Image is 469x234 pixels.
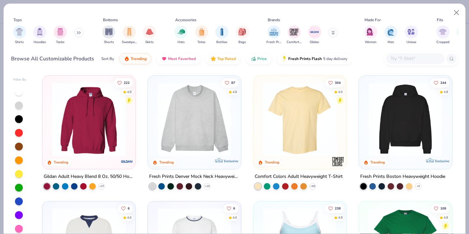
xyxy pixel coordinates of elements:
div: filter for Tanks [54,25,67,45]
img: Totes Image [198,28,205,36]
span: Shorts [104,40,114,45]
span: Exclusive [435,159,449,163]
span: Gildan [310,40,319,45]
img: Bottles Image [218,28,225,36]
span: 5 day delivery [323,55,347,63]
span: Fresh Prints [266,40,281,45]
span: Shirts [15,40,24,45]
div: filter for Gildan [308,25,321,45]
div: Fits [437,17,443,23]
img: most_fav.gif [162,56,167,61]
span: Price [257,56,267,61]
button: Fresh Prints Flash5 day delivery [277,53,352,64]
span: Exclusive [224,159,238,163]
span: 304 [335,81,341,84]
span: Bottles [216,40,227,45]
span: Hats [178,40,185,45]
img: f5d85501-0dbb-4ee4-b115-c08fa3845d83 [154,82,234,156]
img: Tanks Image [57,28,64,36]
img: Men Image [387,28,394,36]
span: Men [388,40,394,45]
div: filter for Fresh Prints [266,25,281,45]
div: Sort By [101,56,114,62]
img: Shorts Image [105,28,113,36]
div: filter for Shorts [102,25,115,45]
img: Women Image [367,28,374,36]
button: Like [223,204,238,213]
span: 244 [440,81,446,84]
div: 4.6 [233,215,237,220]
span: Unisex [406,40,416,45]
span: Tanks [56,40,64,45]
span: + 10 [205,184,210,188]
img: Shirts Image [16,28,23,36]
img: Sweatpants Image [126,28,133,36]
div: Brands [268,17,280,23]
img: Hoodies Image [36,28,43,36]
img: Unisex Image [407,28,415,36]
button: filter button [175,25,188,45]
div: 4.9 [338,89,343,94]
div: filter for Shirts [13,25,26,45]
img: e55d29c3-c55d-459c-bfd9-9b1c499ab3c6 [340,82,420,156]
span: Skirts [145,40,154,45]
div: filter for Comfort Colors [287,25,302,45]
div: filter for Bags [236,25,249,45]
img: Hats Image [178,28,185,36]
span: 238 [335,207,341,210]
span: Top Rated [217,56,236,61]
button: filter button [215,25,228,45]
div: 4.8 [338,215,343,220]
div: filter for Cropped [436,25,449,45]
div: Filter By [13,77,26,82]
button: Most Favorited [157,53,201,64]
button: filter button [54,25,67,45]
button: filter button [405,25,418,45]
div: 4.8 [444,215,448,220]
span: Totes [197,40,206,45]
img: a90f7c54-8796-4cb2-9d6e-4e9644cfe0fe [234,82,315,156]
span: 109 [440,207,446,210]
img: Comfort Colors Image [289,27,299,37]
button: filter button [122,25,137,45]
span: Trending [131,56,147,61]
span: + 37 [99,184,104,188]
button: filter button [13,25,26,45]
span: 87 [231,81,235,84]
button: Close [450,7,463,19]
img: trending.gif [124,56,129,61]
span: 6 [128,207,130,210]
div: filter for Women [364,25,377,45]
button: filter button [436,25,449,45]
button: filter button [102,25,115,45]
button: filter button [364,25,377,45]
button: filter button [33,25,46,45]
button: Like [431,204,449,213]
span: + 60 [310,184,315,188]
button: filter button [236,25,249,45]
button: Like [325,78,344,87]
div: 4.8 [233,89,237,94]
button: Price [246,53,272,64]
button: Like [114,78,133,87]
div: Fresh Prints Boston Heavyweight Hoodie [360,173,445,181]
img: Fresh Prints Image [269,27,279,37]
div: 4.8 [444,89,448,94]
span: Hoodies [34,40,46,45]
div: filter for Hats [175,25,188,45]
span: Comfort Colors [287,40,302,45]
span: Women [365,40,377,45]
button: filter button [287,25,302,45]
div: Fresh Prints Denver Mock Neck Heavyweight Sweatshirt [149,173,240,181]
img: flash.gif [282,56,287,61]
button: Like [431,78,449,87]
span: Most Favorited [168,56,196,61]
img: 91acfc32-fd48-4d6b-bdad-a4c1a30ac3fc [365,82,446,156]
button: Like [325,204,344,213]
button: filter button [308,25,321,45]
div: filter for Hoodies [33,25,46,45]
div: filter for Men [384,25,397,45]
div: filter for Unisex [405,25,418,45]
button: filter button [266,25,281,45]
div: Bottoms [103,17,118,23]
